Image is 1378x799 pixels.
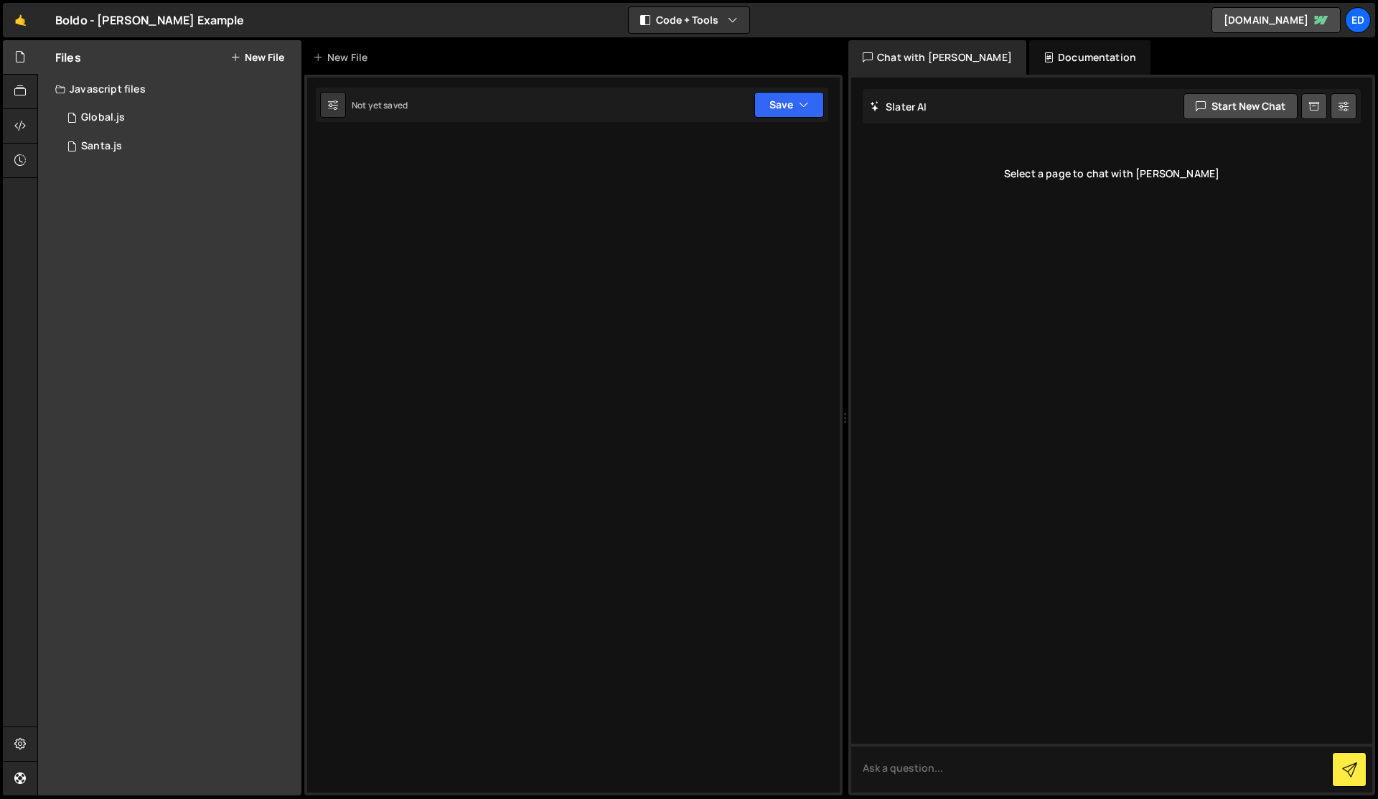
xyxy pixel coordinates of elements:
div: New File [313,50,373,65]
div: Chat with [PERSON_NAME] [848,40,1026,75]
button: Code + Tools [629,7,749,33]
div: 11431/27608.js [55,132,301,161]
button: New File [230,52,284,63]
div: Javascript files [38,75,301,103]
a: [DOMAIN_NAME] [1211,7,1341,33]
div: Documentation [1029,40,1150,75]
div: Boldo - [PERSON_NAME] Example [55,11,245,29]
div: 11431/26905.js [55,103,301,132]
div: Global.js [81,111,125,124]
button: Save [754,92,824,118]
a: Ed [1345,7,1371,33]
div: Santa.js [81,140,122,153]
h2: Slater AI [870,100,927,113]
h2: Files [55,50,81,65]
div: Not yet saved [352,99,408,111]
button: Start new chat [1184,93,1298,119]
a: 🤙 [3,3,38,37]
